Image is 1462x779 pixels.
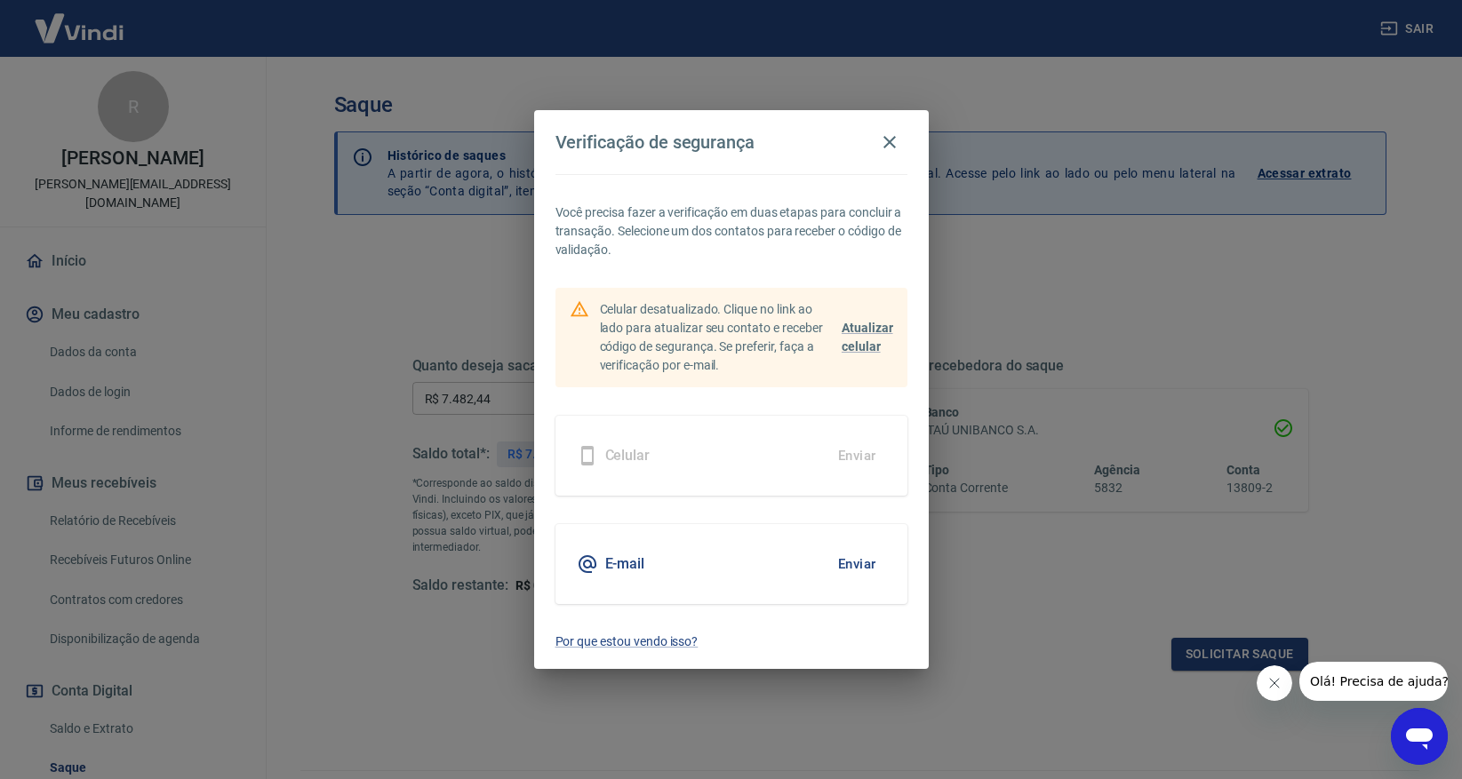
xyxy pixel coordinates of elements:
p: Celular desatualizado. Clique no link ao lado para atualizar seu contato e receber código de segu... [600,300,835,375]
h5: E-mail [605,555,645,573]
h4: Verificação de segurança [555,131,755,153]
span: Olá! Precisa de ajuda? [11,12,149,27]
iframe: Fechar mensagem [1257,665,1292,701]
a: Por que estou vendo isso? [555,632,907,651]
button: Enviar [828,545,886,583]
h5: Celular [605,447,651,465]
iframe: Botão para abrir a janela de mensagens [1391,708,1448,765]
a: Atualizar celular [842,319,893,356]
span: Atualizar celular [842,321,893,354]
p: Você precisa fazer a verificação em duas etapas para concluir a transação. Selecione um dos conta... [555,203,907,259]
iframe: Mensagem da empresa [1299,662,1448,701]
